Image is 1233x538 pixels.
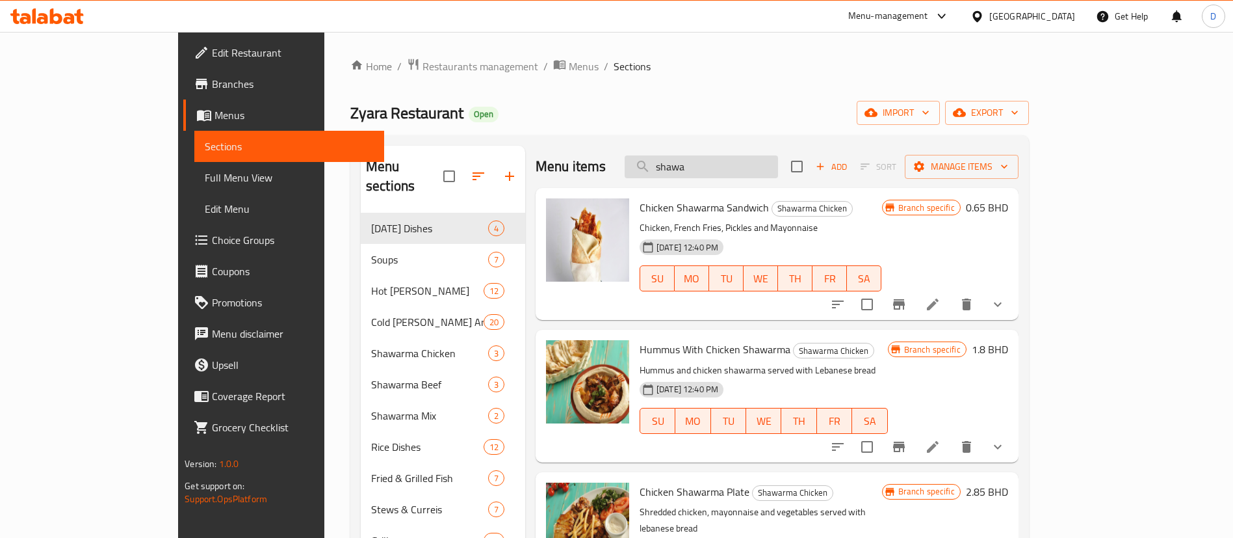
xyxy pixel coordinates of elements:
h6: 2.85 BHD [966,483,1008,501]
span: import [867,105,929,121]
p: Chicken, French Fries, Pickles and Mayonnaise [640,220,882,236]
svg: Show Choices [990,297,1006,312]
a: Grocery Checklist [183,412,384,443]
div: Shawarma Chicken3 [361,338,525,369]
span: Select to update [853,433,881,461]
span: Soups [371,252,488,267]
h2: Menu items [536,157,606,176]
div: items [484,283,504,299]
img: Hummus With Chicken Shawarma [546,340,629,424]
span: 12 [484,441,504,453]
span: Sort sections [463,161,494,192]
div: Shawarma Beef3 [361,369,525,400]
span: Branch specific [899,343,966,356]
span: MO [680,269,704,288]
button: Add section [494,161,525,192]
span: TU [714,269,738,288]
div: Stews & Curreis7 [361,494,525,525]
button: show more [982,289,1013,320]
button: Branch-specific-item [883,289,915,320]
span: Coupons [212,263,374,279]
button: sort-choices [822,289,853,320]
span: Full Menu View [205,170,374,185]
span: Cold [PERSON_NAME] And Salads [371,314,484,330]
a: Promotions [183,287,384,318]
span: Shawarma Chicken [772,201,852,216]
div: Ramadan Dishes [371,221,488,236]
span: Shawarma Mix [371,408,488,424]
span: Hot [PERSON_NAME] [371,283,484,299]
button: FR [812,265,847,291]
span: Menu disclaimer [212,326,374,342]
span: FR [822,412,847,431]
span: Restaurants management [422,59,538,74]
button: WE [744,265,778,291]
button: delete [951,431,982,463]
div: [GEOGRAPHIC_DATA] [989,9,1075,23]
span: Branch specific [893,202,960,214]
li: / [543,59,548,74]
span: Upsell [212,357,374,373]
nav: breadcrumb [350,58,1029,75]
span: Chicken Shawarma Plate [640,482,749,502]
a: Full Menu View [194,162,384,193]
span: Branches [212,76,374,92]
span: TU [716,412,741,431]
span: Zyara Restaurant [350,98,463,128]
a: Branches [183,68,384,100]
div: Cold Meza And Salads [371,314,484,330]
button: sort-choices [822,431,853,463]
button: SA [847,265,881,291]
span: Get support on: [185,477,244,494]
span: Stews & Curreis [371,502,488,517]
svg: Show Choices [990,439,1006,455]
div: Shawarma Chicken [772,201,853,217]
h6: 0.65 BHD [966,198,1008,217]
p: Hummus and chicken shawarma served with Lebanese bread [640,362,888,379]
span: Fried & Grilled Fish [371,470,488,486]
span: [DATE] 12:40 PM [651,383,723,396]
button: export [945,101,1029,125]
span: Menus [569,59,599,74]
a: Edit menu item [925,439,941,455]
span: WE [749,269,773,288]
a: Coverage Report [183,381,384,412]
a: Edit Restaurant [183,37,384,68]
button: import [857,101,940,125]
span: Promotions [212,295,374,310]
span: Edit Menu [205,201,374,217]
span: FR [818,269,842,288]
div: Soups7 [361,244,525,275]
a: Choice Groups [183,224,384,256]
span: 1.0.0 [219,455,239,472]
img: Chicken Shawarma Sandwich [546,198,629,282]
span: 12 [484,285,504,297]
span: D [1210,9,1216,23]
div: [DATE] Dishes4 [361,213,525,244]
span: Version: [185,455,216,472]
button: Branch-specific-item [883,431,915,463]
div: Shawarma Chicken [752,485,833,501]
div: Rice Dishes [371,439,484,455]
h2: Menu sections [366,157,443,196]
div: Shawarma Mix2 [361,400,525,431]
a: Upsell [183,349,384,381]
span: Menus [214,107,374,123]
div: Fried & Grilled Fish7 [361,463,525,494]
span: Chicken Shawarma Sandwich [640,198,769,217]
span: Shawarma Chicken [794,343,874,358]
span: Shawarma Chicken [371,345,488,361]
span: 3 [489,379,504,391]
div: items [488,502,504,517]
button: MO [675,265,709,291]
button: Add [811,157,852,177]
a: Edit menu item [925,297,941,312]
span: SU [645,412,670,431]
span: Hummus With Chicken Shawarma [640,340,790,359]
div: Rice Dishes12 [361,431,525,463]
a: Restaurants management [407,58,538,75]
button: TU [709,265,744,291]
span: Sections [614,59,651,74]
